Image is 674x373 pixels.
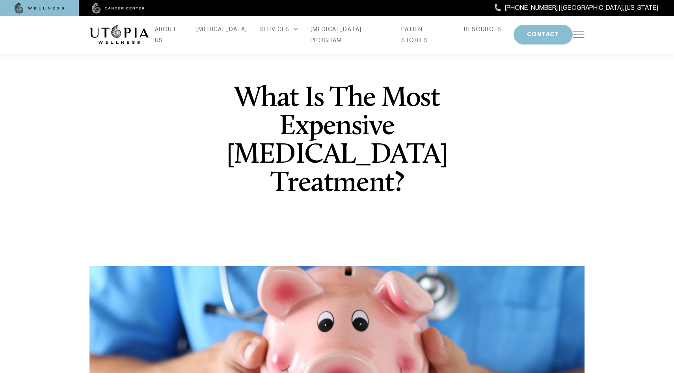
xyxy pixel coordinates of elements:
[495,3,658,13] a: [PHONE_NUMBER] | [GEOGRAPHIC_DATA], [US_STATE]
[89,25,149,44] img: logo
[155,24,184,46] a: ABOUT US
[180,85,494,198] h1: What Is The Most Expensive [MEDICAL_DATA] Treatment?
[311,24,389,46] a: [MEDICAL_DATA] PROGRAM
[514,25,573,45] button: CONTACT
[464,24,501,35] a: RESOURCES
[92,3,145,14] img: cancer center
[505,3,658,13] span: [PHONE_NUMBER] | [GEOGRAPHIC_DATA], [US_STATE]
[15,3,64,14] img: wellness
[573,32,585,38] img: icon-hamburger
[260,24,298,35] div: SERVICES
[196,24,248,35] a: [MEDICAL_DATA]
[401,24,451,46] a: PATIENT STORIES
